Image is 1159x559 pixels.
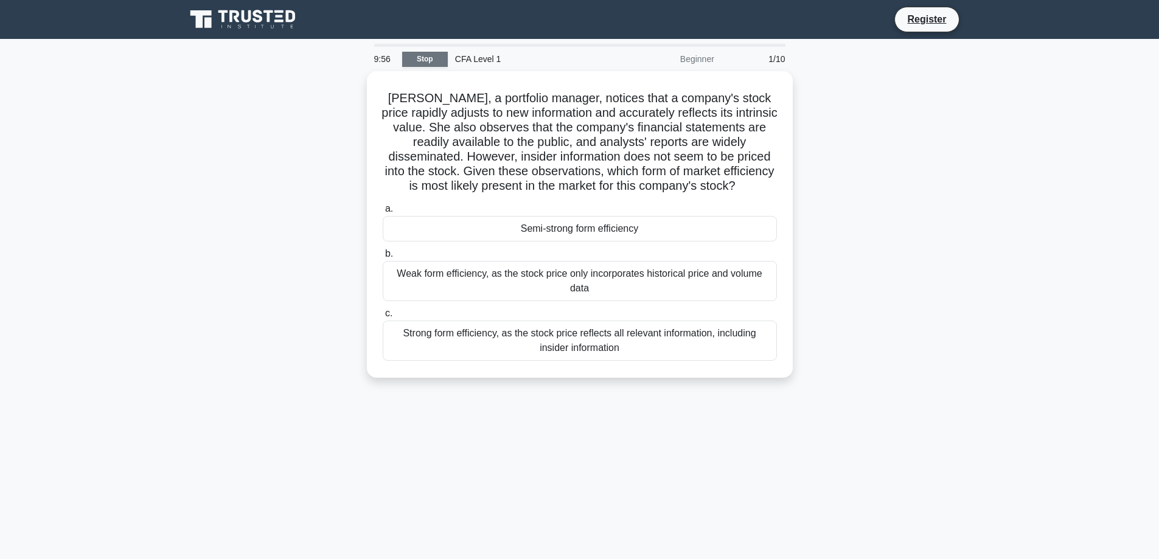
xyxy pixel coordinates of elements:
[383,216,777,241] div: Semi-strong form efficiency
[448,47,615,71] div: CFA Level 1
[367,47,402,71] div: 9:56
[385,248,393,259] span: b.
[383,261,777,301] div: Weak form efficiency, as the stock price only incorporates historical price and volume data
[900,12,953,27] a: Register
[385,308,392,318] span: c.
[381,91,778,194] h5: [PERSON_NAME], a portfolio manager, notices that a company's stock price rapidly adjusts to new i...
[402,52,448,67] a: Stop
[385,203,393,214] span: a.
[615,47,722,71] div: Beginner
[722,47,793,71] div: 1/10
[383,321,777,361] div: Strong form efficiency, as the stock price reflects all relevant information, including insider i...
